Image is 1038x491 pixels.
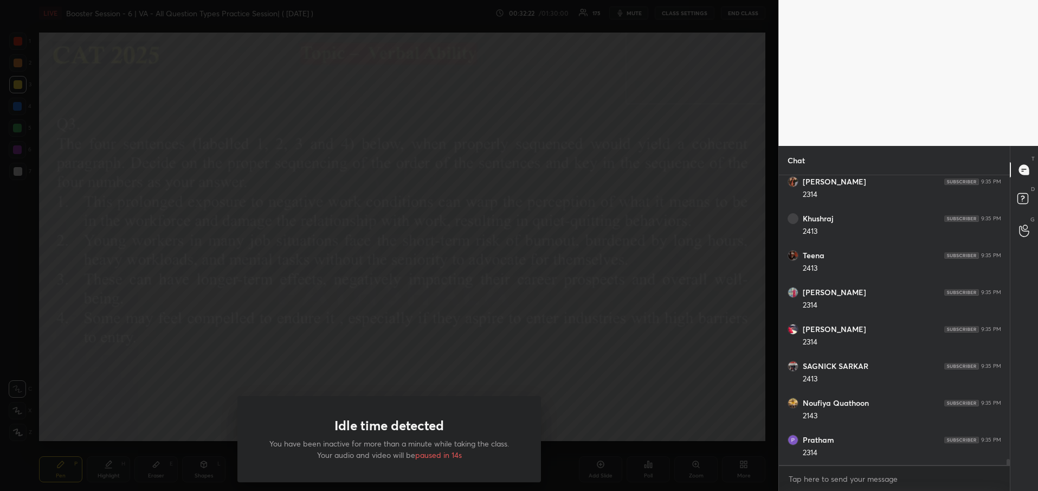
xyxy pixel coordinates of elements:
[944,437,979,443] img: 4P8fHbbgJtejmAAAAAElFTkSuQmCC
[1031,185,1035,193] p: D
[981,400,1001,406] div: 9:35 PM
[788,324,798,334] img: thumbnail.jpg
[1031,155,1035,163] p: T
[788,177,798,187] img: thumbnail.jpg
[803,300,1001,311] div: 2314
[944,400,979,406] img: 4P8fHbbgJtejmAAAAAElFTkSuQmCC
[788,361,798,371] img: thumbnail.jpg
[788,435,798,445] img: thumbnail.jpg
[415,450,462,460] span: paused in 14s
[788,251,798,260] img: thumbnail.jpg
[1030,215,1035,224] p: G
[981,178,1001,185] div: 9:35 PM
[944,289,979,296] img: 4P8fHbbgJtejmAAAAAElFTkSuQmCC
[803,374,1001,385] div: 2413
[803,251,824,260] h6: Teena
[803,177,866,187] h6: [PERSON_NAME]
[981,289,1001,296] div: 9:35 PM
[779,175,1010,465] div: grid
[944,178,979,185] img: 4P8fHbbgJtejmAAAAAElFTkSuQmCC
[334,418,444,433] h1: Idle time detected
[981,326,1001,333] div: 9:35 PM
[981,252,1001,259] div: 9:35 PM
[944,252,979,259] img: 4P8fHbbgJtejmAAAAAElFTkSuQmCC
[803,214,833,224] h6: Khushraj
[263,438,515,461] p: You have been inactive for more than a minute while taking the class. Your audio and video will be
[944,326,979,333] img: 4P8fHbbgJtejmAAAAAElFTkSuQmCC
[981,215,1001,222] div: 9:35 PM
[803,448,1001,458] div: 2314
[779,146,814,175] p: Chat
[803,435,834,445] h6: Pratham
[788,214,798,224] img: thumbnail.jpg
[803,263,1001,274] div: 2413
[788,398,798,408] img: thumbnail.jpg
[803,398,869,408] h6: Noufiya Quathoon
[803,337,1001,348] div: 2314
[803,361,868,371] h6: SAGNICK SARKAR
[803,226,1001,237] div: 2413
[981,437,1001,443] div: 9:35 PM
[944,215,979,222] img: 4P8fHbbgJtejmAAAAAElFTkSuQmCC
[803,324,866,334] h6: [PERSON_NAME]
[803,411,1001,422] div: 2143
[803,288,866,297] h6: [PERSON_NAME]
[803,189,1001,200] div: 2314
[944,363,979,369] img: 4P8fHbbgJtejmAAAAAElFTkSuQmCC
[981,363,1001,369] div: 9:35 PM
[788,288,798,297] img: thumbnail.jpg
